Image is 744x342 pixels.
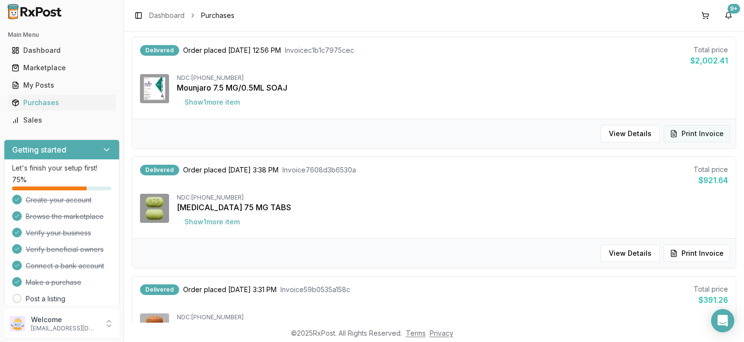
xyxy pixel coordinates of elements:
span: Verify your business [26,228,91,238]
button: Print Invoice [664,125,730,142]
button: Purchases [4,95,120,110]
div: Sales [12,115,112,125]
div: Total price [690,45,728,55]
a: Privacy [430,329,453,337]
img: Gemtesa 75 MG TABS [140,194,169,223]
button: View Details [601,245,660,262]
p: [EMAIL_ADDRESS][DOMAIN_NAME] [31,325,98,332]
span: Browse the marketplace [26,212,104,221]
span: Invoice 7608d3b6530a [282,165,356,175]
div: [MEDICAL_DATA] 25 MG TB24 [177,321,728,333]
button: Marketplace [4,60,120,76]
a: Purchases [8,94,116,111]
p: Let's finish your setup first! [12,163,111,173]
a: Post a listing [26,294,65,304]
span: Order placed [DATE] 12:56 PM [183,46,281,55]
div: Delivered [140,45,179,56]
a: Marketplace [8,59,116,77]
button: Dashboard [4,43,120,58]
button: My Posts [4,78,120,93]
span: Create your account [26,195,92,205]
h3: Getting started [12,144,66,155]
img: RxPost Logo [4,4,66,19]
span: Invoice c1b1c7975cec [285,46,354,55]
nav: breadcrumb [149,11,234,20]
img: User avatar [10,316,25,331]
button: Print Invoice [664,245,730,262]
p: Welcome [31,315,98,325]
div: Delivered [140,165,179,175]
button: Show1more item [177,213,248,231]
div: NDC: [PHONE_NUMBER] [177,194,728,202]
a: My Posts [8,77,116,94]
span: Verify beneficial owners [26,245,104,254]
div: NDC: [PHONE_NUMBER] [177,74,728,82]
img: Mounjaro 7.5 MG/0.5ML SOAJ [140,74,169,103]
div: 9+ [728,4,740,14]
div: [MEDICAL_DATA] 75 MG TABS [177,202,728,213]
span: Connect a bank account [26,261,104,271]
span: Purchases [201,11,234,20]
div: My Posts [12,80,112,90]
button: 9+ [721,8,736,23]
div: Open Intercom Messenger [711,309,734,332]
span: Make a purchase [26,278,81,287]
button: View Details [601,125,660,142]
h2: Main Menu [8,31,116,39]
a: Sales [8,111,116,129]
div: Mounjaro 7.5 MG/0.5ML SOAJ [177,82,728,93]
div: Total price [694,284,728,294]
span: Order placed [DATE] 3:31 PM [183,285,277,295]
div: Dashboard [12,46,112,55]
div: Marketplace [12,63,112,73]
a: Dashboard [149,11,185,20]
div: $921.64 [694,174,728,186]
div: $391.26 [694,294,728,306]
span: Order placed [DATE] 3:38 PM [183,165,279,175]
span: Invoice 59b0535a158c [280,285,350,295]
a: Terms [406,329,426,337]
div: NDC: [PHONE_NUMBER] [177,313,728,321]
button: Sales [4,112,120,128]
div: Total price [694,165,728,174]
a: Dashboard [8,42,116,59]
div: Delivered [140,284,179,295]
div: $2,002.41 [690,55,728,66]
span: 75 % [12,175,27,185]
button: Show1more item [177,93,248,111]
div: Purchases [12,98,112,108]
